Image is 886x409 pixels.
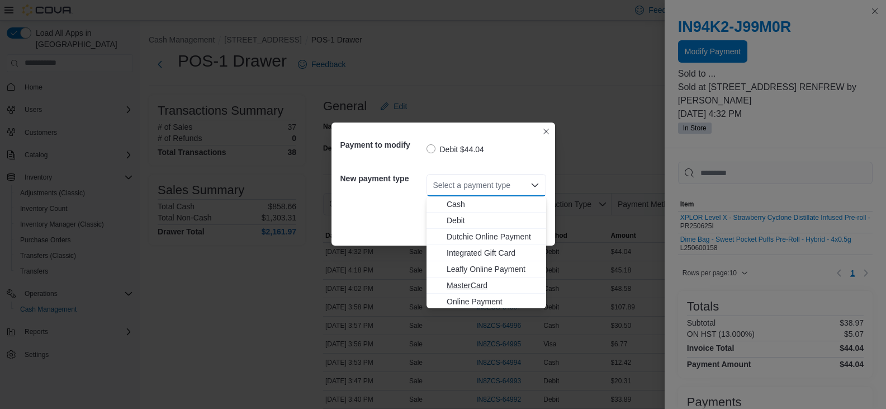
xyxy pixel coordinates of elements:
span: Integrated Gift Card [447,247,539,258]
button: Debit [427,213,546,229]
button: Closes this modal window [539,125,553,138]
button: Dutchie Online Payment [427,229,546,245]
h5: New payment type [340,167,424,190]
button: Cash [427,196,546,213]
span: Cash [447,199,539,210]
button: Online Payment [427,294,546,310]
button: Integrated Gift Card [427,245,546,261]
button: Leafly Online Payment [427,261,546,278]
input: Accessible screen reader label [433,178,434,192]
span: Dutchie Online Payment [447,231,539,242]
div: Choose from the following options [427,196,546,342]
label: Debit $44.04 [427,143,484,156]
h5: Payment to modify [340,134,424,156]
span: Debit [447,215,539,226]
span: Leafly Online Payment [447,264,539,275]
button: Close list of options [530,181,539,190]
button: MasterCard [427,278,546,294]
span: Online Payment [447,296,539,307]
span: MasterCard [447,280,539,291]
